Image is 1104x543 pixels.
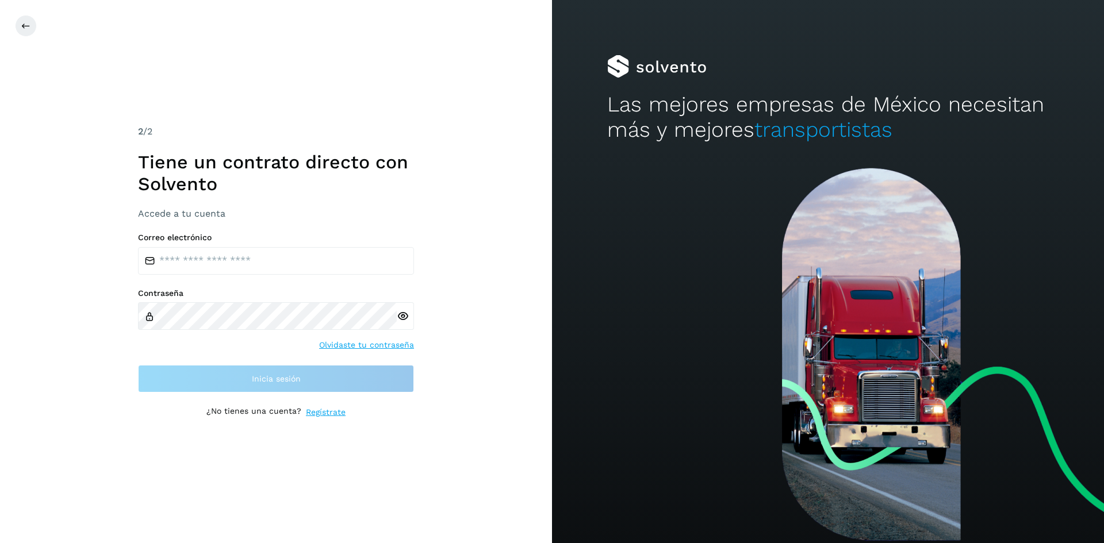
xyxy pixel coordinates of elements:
a: Regístrate [306,406,346,418]
label: Contraseña [138,288,414,298]
h1: Tiene un contrato directo con Solvento [138,151,414,195]
span: Inicia sesión [252,375,301,383]
button: Inicia sesión [138,365,414,392]
h3: Accede a tu cuenta [138,208,414,219]
span: transportistas [754,117,892,142]
h2: Las mejores empresas de México necesitan más y mejores [607,92,1049,143]
a: Olvidaste tu contraseña [319,339,414,351]
p: ¿No tienes una cuenta? [206,406,301,418]
label: Correo electrónico [138,233,414,242]
span: 2 [138,126,143,137]
div: /2 [138,125,414,138]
